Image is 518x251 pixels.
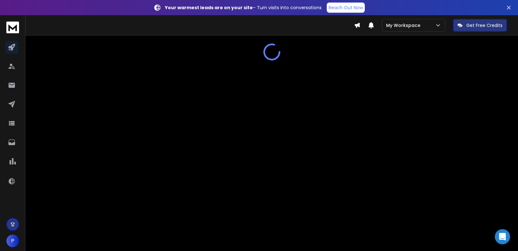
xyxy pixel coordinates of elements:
p: Reach Out Now [329,4,363,11]
p: – Turn visits into conversations [165,4,322,11]
a: Reach Out Now [327,3,365,13]
strong: Your warmest leads are on your site [165,4,253,11]
button: P [6,235,19,247]
img: logo [6,22,19,33]
button: Get Free Credits [453,19,507,32]
p: My Workspace [386,22,423,29]
div: Open Intercom Messenger [495,229,510,244]
p: Get Free Credits [466,22,502,29]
